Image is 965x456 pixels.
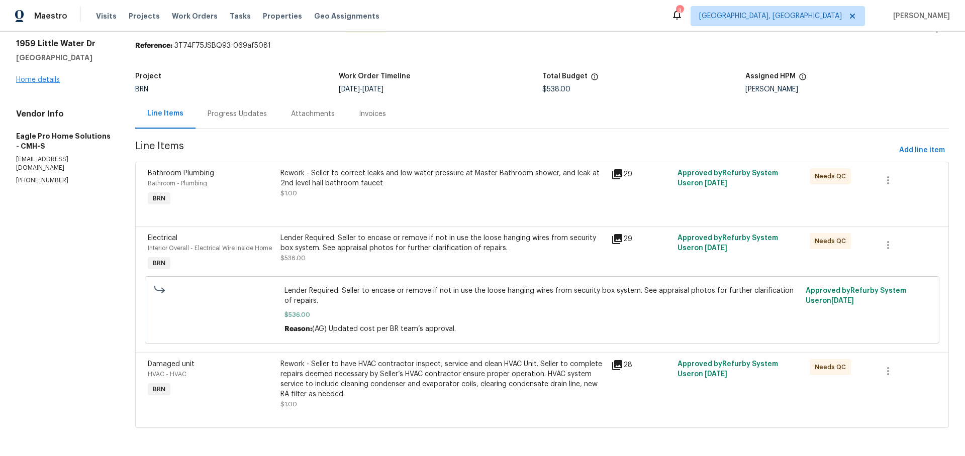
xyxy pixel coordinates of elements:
[889,11,950,21] span: [PERSON_NAME]
[280,233,606,253] div: Lender Required: Seller to encase or remove if not in use the loose hanging wires from security b...
[16,155,111,172] p: [EMAIL_ADDRESS][DOMAIN_NAME]
[678,361,778,378] span: Approved by Refurby System User on
[831,297,854,304] span: [DATE]
[291,109,335,119] div: Attachments
[148,361,195,368] span: Damaged unit
[699,11,842,21] span: [GEOGRAPHIC_DATA], [GEOGRAPHIC_DATA]
[676,6,683,16] div: 3
[280,190,297,196] span: $1.00
[135,42,172,49] b: Reference:
[148,235,177,242] span: Electrical
[678,170,778,187] span: Approved by Refurby System User on
[148,170,214,177] span: Bathroom Plumbing
[339,73,411,80] h5: Work Order Timeline
[16,176,111,185] p: [PHONE_NUMBER]
[705,180,727,187] span: [DATE]
[312,325,456,332] span: (AG) Updated cost per BR team’s approval.
[96,11,117,21] span: Visits
[611,233,671,245] div: 29
[284,286,800,306] span: Lender Required: Seller to encase or remove if not in use the loose hanging wires from security b...
[148,180,207,186] span: Bathroom - Plumbing
[815,362,850,372] span: Needs QC
[280,359,606,399] div: Rework - Seller to have HVAC contractor inspect, service and clean HVAC Unit. Seller to complete ...
[284,325,312,332] span: Reason:
[148,245,272,251] span: Interior Overall - Electrical Wire Inside Home
[705,245,727,252] span: [DATE]
[280,255,306,261] span: $536.00
[16,109,111,119] h4: Vendor Info
[284,310,800,320] span: $536.00
[16,39,111,49] h2: 1959 Little Water Dr
[135,73,161,80] h5: Project
[147,108,183,119] div: Line Items
[172,11,218,21] span: Work Orders
[745,73,796,80] h5: Assigned HPM
[149,384,169,394] span: BRN
[135,86,148,93] span: BRN
[135,141,895,160] span: Line Items
[314,11,379,21] span: Geo Assignments
[339,86,383,93] span: -
[745,86,949,93] div: [PERSON_NAME]
[129,11,160,21] span: Projects
[149,258,169,268] span: BRN
[895,141,949,160] button: Add line item
[34,11,67,21] span: Maestro
[705,371,727,378] span: [DATE]
[611,168,671,180] div: 29
[542,73,588,80] h5: Total Budget
[806,287,906,304] span: Approved by Refurby System User on
[230,13,251,20] span: Tasks
[263,11,302,21] span: Properties
[339,86,360,93] span: [DATE]
[362,86,383,93] span: [DATE]
[542,86,570,93] span: $538.00
[611,359,671,371] div: 28
[135,41,949,51] div: 3T74F75JSBQ93-069af5081
[815,171,850,181] span: Needs QC
[799,73,807,86] span: The hpm assigned to this work order.
[208,109,267,119] div: Progress Updates
[591,73,599,86] span: The total cost of line items that have been proposed by Opendoor. This sum includes line items th...
[815,236,850,246] span: Needs QC
[16,76,60,83] a: Home details
[16,131,111,151] h5: Eagle Pro Home Solutions - CMH-S
[149,193,169,203] span: BRN
[148,371,186,377] span: HVAC - HVAC
[16,53,111,63] h5: [GEOGRAPHIC_DATA]
[899,144,945,157] span: Add line item
[678,235,778,252] span: Approved by Refurby System User on
[280,401,297,407] span: $1.00
[280,168,606,188] div: Rework - Seller to correct leaks and low water pressure at Master Bathroom shower, and leak at 2n...
[359,109,386,119] div: Invoices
